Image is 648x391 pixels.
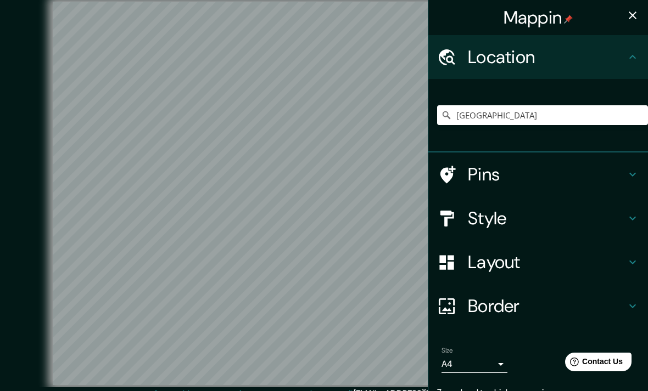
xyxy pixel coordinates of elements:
h4: Layout [468,251,626,273]
div: Border [428,284,648,328]
input: Pick your city or area [437,105,648,125]
canvas: Map [53,2,596,385]
div: Layout [428,240,648,284]
img: pin-icon.png [564,15,573,24]
div: Style [428,196,648,240]
h4: Border [468,295,626,317]
div: Location [428,35,648,79]
h4: Mappin [504,7,573,29]
div: Pins [428,152,648,196]
h4: Style [468,207,626,229]
label: Size [442,346,453,355]
h4: Pins [468,163,626,185]
div: A4 [442,355,507,373]
iframe: Help widget launcher [550,348,636,379]
h4: Location [468,46,626,68]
